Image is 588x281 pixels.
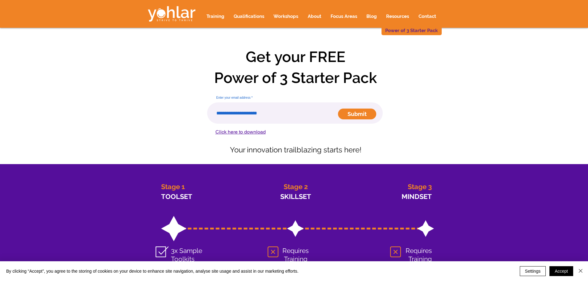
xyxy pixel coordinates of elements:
p: Workshops [270,9,301,24]
span: Stage 1 [161,183,185,191]
span: 3x Sample Toolkits Provided [171,247,202,271]
a: Training [202,9,229,24]
p: Blog [363,9,380,24]
span: Stage 2 [284,183,308,191]
a: About [303,9,326,24]
button: Settings [520,266,546,276]
p: About [305,9,324,24]
a: Contact [414,9,441,24]
div: Resources [382,9,414,24]
span: MINDSET [402,192,432,200]
a: Qualifications [229,9,269,24]
nav: Site [202,9,441,24]
span: Your innovation trailblazing starts here! [230,145,361,154]
p: Qualifications [231,9,267,24]
p: Contact [415,9,439,24]
span: Get your FREE Power of 3 Starter Pack [214,48,377,86]
button: Close [577,266,584,276]
a: Workshops [269,9,303,24]
p: Focus Areas [327,9,360,24]
img: Close [577,267,584,275]
span: Stage 3 [408,183,432,191]
p: Resources [383,9,412,24]
button: Submit [338,109,376,119]
span: Submit [348,110,367,118]
a: Blog [362,9,382,24]
span: Requires Training [406,247,432,263]
button: Accept [549,266,573,276]
p: Training [203,9,227,24]
span: TOOLSET [161,192,192,200]
div: Focus Areas [326,9,362,24]
span: Requires Training [282,247,309,263]
span: Click here to download [215,129,266,135]
img: Yohlar - Strive to Thrive logo [148,6,195,22]
label: Enter your email address [207,96,383,99]
a: Power of 3 Starter Pack [382,26,442,35]
p: Power of 3 Starter Pack [383,26,440,35]
span: SKILLSET [280,192,311,200]
span: By clicking “Accept”, you agree to the storing of cookies on your device to enhance site navigati... [6,268,298,274]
